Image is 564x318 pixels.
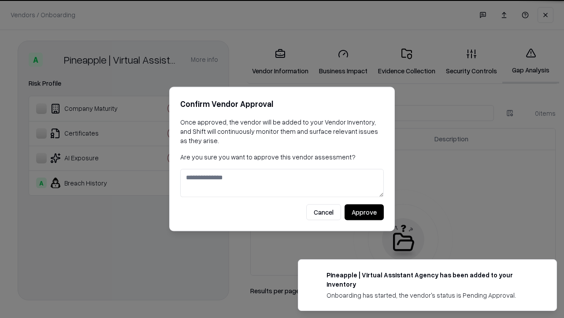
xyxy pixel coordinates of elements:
[309,270,319,281] img: trypineapple.com
[327,291,535,300] div: Onboarding has started, the vendor's status is Pending Approval.
[180,98,384,110] h2: Confirm Vendor Approval
[345,204,384,220] button: Approve
[180,152,384,162] p: Are you sure you want to approve this vendor assessment?
[327,270,535,289] div: Pineapple | Virtual Assistant Agency has been added to your inventory
[306,204,341,220] button: Cancel
[180,117,384,145] p: Once approved, the vendor will be added to your Vendor Inventory, and Shift will continuously mon...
